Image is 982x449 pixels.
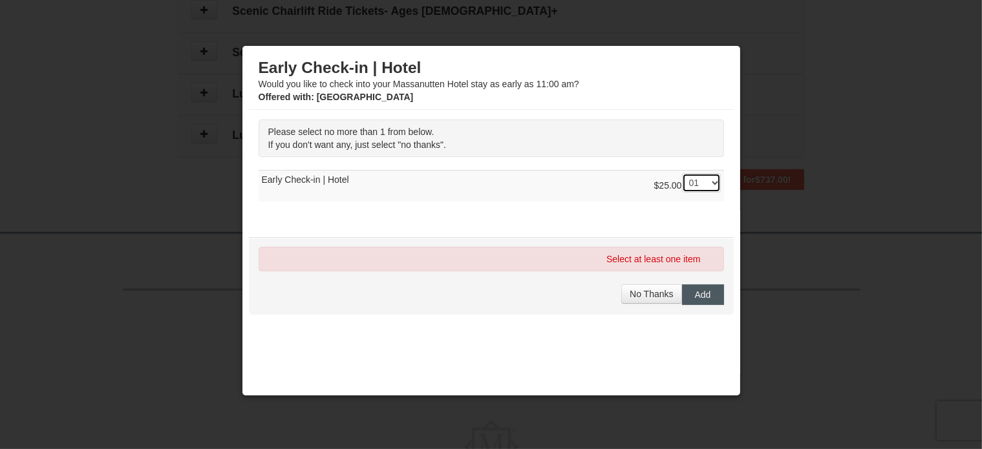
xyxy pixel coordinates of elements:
div: $25.00 [654,173,721,199]
span: Add [695,289,711,300]
span: Offered with [259,92,312,102]
div: Select at least one item [259,247,724,271]
div: Would you like to check into your Massanutten Hotel stay as early as 11:00 am? [259,58,724,103]
span: No Thanks [630,289,673,299]
strong: : [GEOGRAPHIC_DATA] [259,92,414,102]
h3: Early Check-in | Hotel [259,58,724,78]
td: Early Check-in | Hotel [259,170,724,202]
button: No Thanks [621,284,681,304]
span: Please select no more than 1 from below. [268,127,434,137]
button: Add [682,284,724,305]
span: If you don't want any, just select "no thanks". [268,140,446,150]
